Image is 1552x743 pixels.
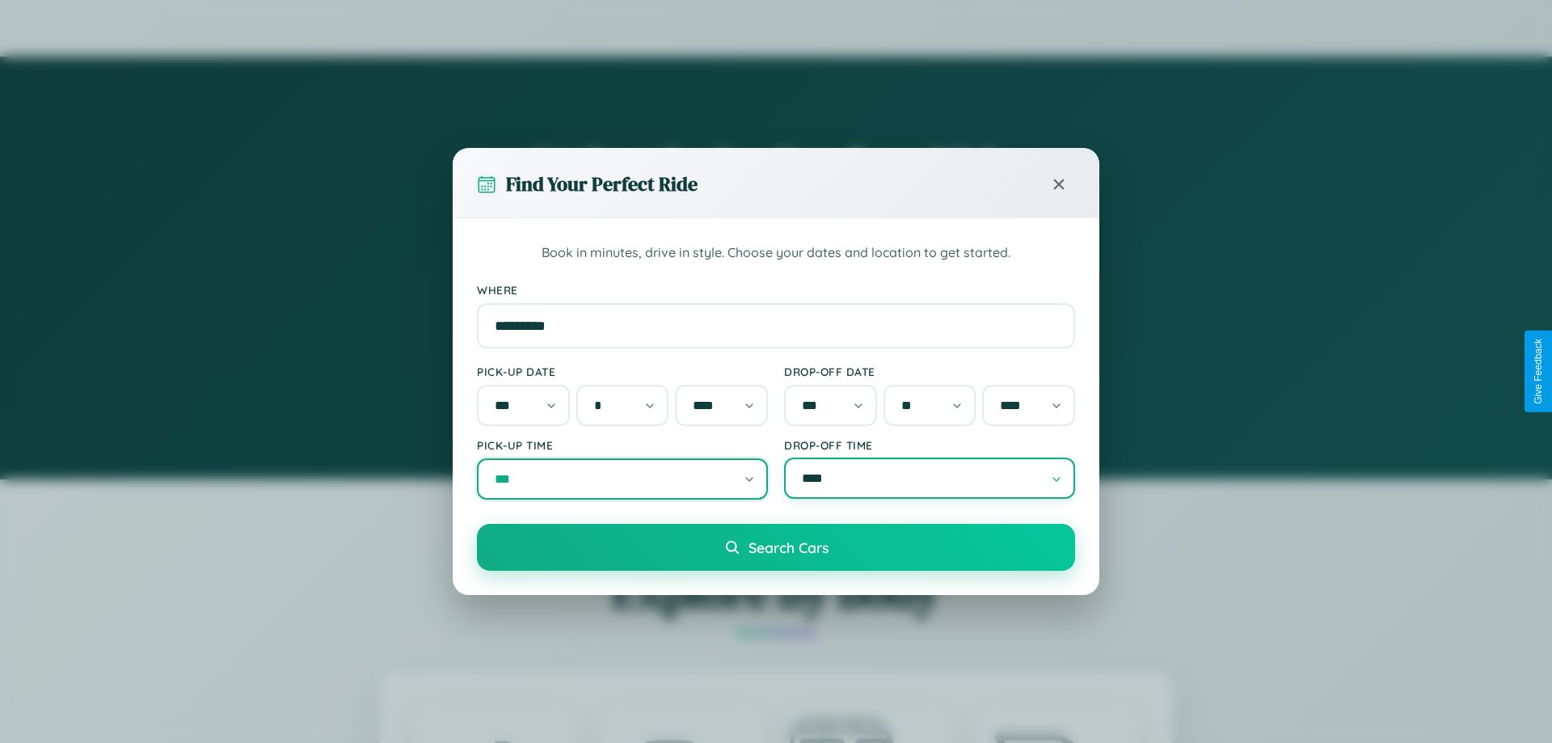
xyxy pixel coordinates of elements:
[477,438,768,452] label: Pick-up Time
[749,538,829,556] span: Search Cars
[784,438,1075,452] label: Drop-off Time
[477,365,768,378] label: Pick-up Date
[477,524,1075,571] button: Search Cars
[784,365,1075,378] label: Drop-off Date
[477,243,1075,264] p: Book in minutes, drive in style. Choose your dates and location to get started.
[506,171,698,197] h3: Find Your Perfect Ride
[477,283,1075,297] label: Where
